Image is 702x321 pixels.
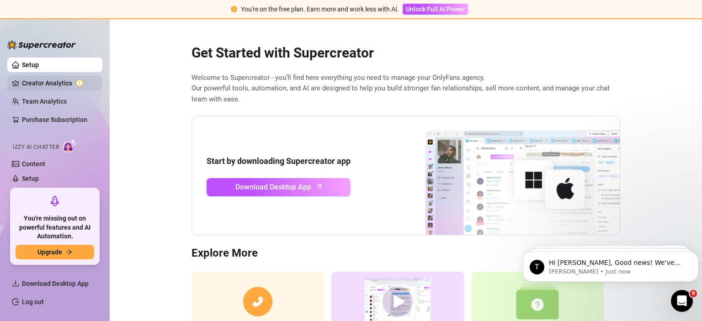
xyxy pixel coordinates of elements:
span: Upgrade [37,248,62,256]
a: Purchase Subscription [22,112,95,127]
span: arrow-up [314,181,324,192]
img: download app [391,116,620,235]
h2: Get Started with Supercreator [191,44,620,62]
button: Upgradearrow-right [16,245,94,259]
span: You're missing out on powerful features and AI Automation. [16,214,94,241]
span: 9 [690,290,697,297]
h3: Explore More [191,246,620,261]
a: Download Desktop Apparrow-up [207,178,351,196]
a: Unlock Full AI Power [403,5,468,13]
a: Team Analytics [22,98,67,105]
iframe: Intercom live chat [671,290,693,312]
span: rocket [49,195,60,206]
button: Unlock Full AI Power [403,4,468,15]
span: Welcome to Supercreator - you’ll find here everything you need to manage your OnlyFans agency. Ou... [191,73,620,105]
span: Unlock Full AI Power [406,5,465,13]
a: Setup [22,175,39,182]
span: download [12,280,19,287]
span: Download Desktop App [235,181,311,193]
span: Download Desktop App [22,280,89,287]
img: AI Chatter [63,139,77,153]
span: arrow-right [66,249,72,255]
span: You're on the free plan. Earn more and work less with AI. [241,5,399,13]
span: Izzy AI Chatter [13,143,59,152]
strong: Start by downloading Supercreator app [207,156,351,166]
span: exclamation-circle [231,6,237,12]
a: Setup [22,61,39,68]
iframe: Intercom notifications message [519,232,702,296]
a: Log out [22,298,44,305]
a: Content [22,160,45,168]
img: logo-BBDzfeDw.svg [7,40,76,49]
a: Creator Analytics exclamation-circle [22,76,95,90]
